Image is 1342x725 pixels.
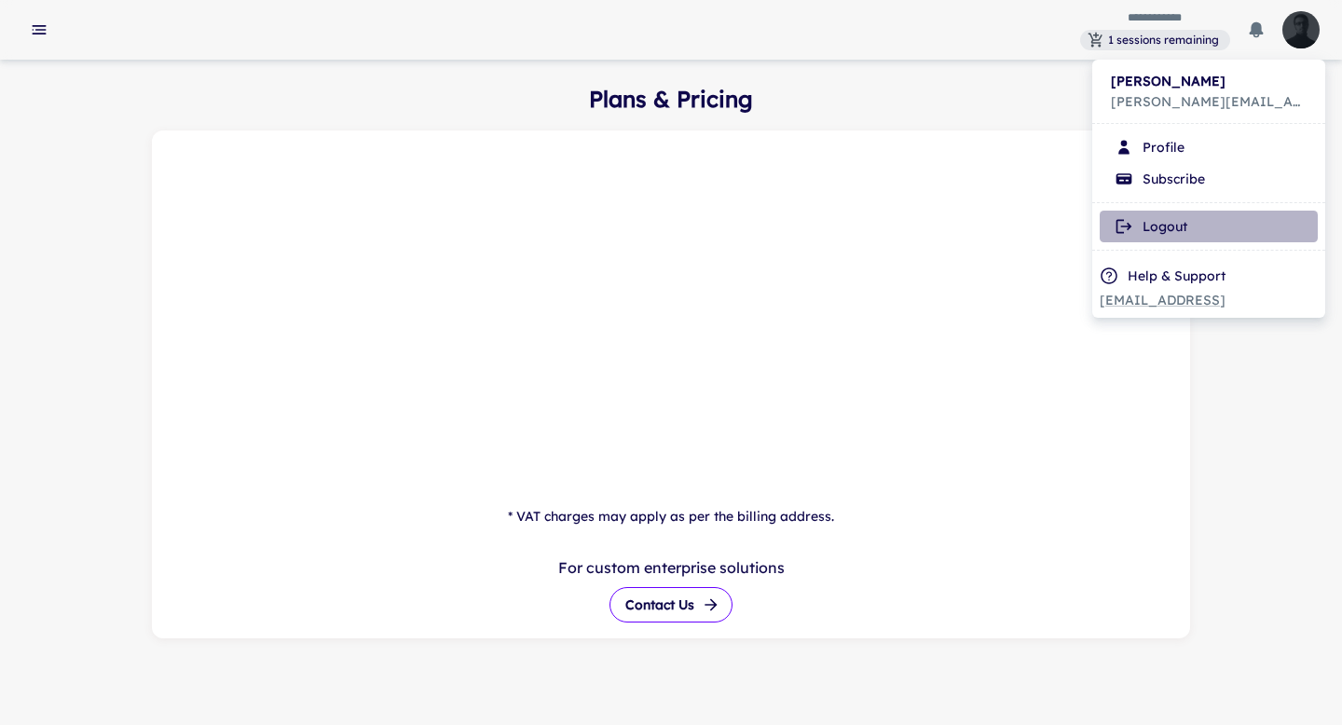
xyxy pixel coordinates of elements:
[1100,163,1318,195] li: Subscribe
[1100,211,1318,242] li: Logout
[1128,266,1226,286] p: Help & Support
[1111,91,1307,112] p: [PERSON_NAME][EMAIL_ADDRESS][DOMAIN_NAME]
[1100,290,1318,310] a: [EMAIL_ADDRESS]
[1100,131,1318,163] li: Profile
[1111,71,1307,91] h6: [PERSON_NAME]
